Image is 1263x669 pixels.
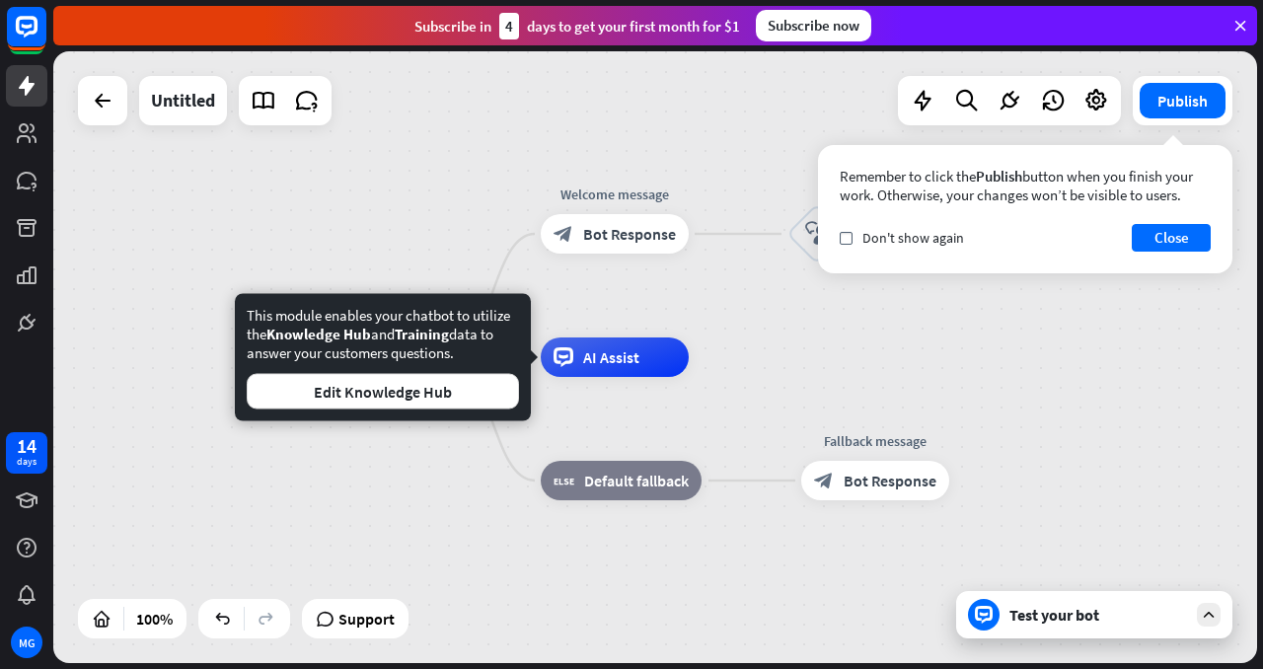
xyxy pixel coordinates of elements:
span: Default fallback [584,471,689,490]
div: Welcome message [526,185,704,204]
span: Support [338,603,395,634]
i: block_fallback [554,471,574,490]
div: 4 [499,13,519,39]
span: Training [395,325,449,343]
i: block_bot_response [554,224,573,244]
div: 14 [17,437,37,455]
div: days [17,455,37,469]
span: Knowledge Hub [266,325,371,343]
span: AI Assist [583,347,639,367]
i: block_user_input [805,222,829,246]
span: Publish [976,167,1022,186]
div: Subscribe now [756,10,871,41]
div: Untitled [151,76,215,125]
button: Publish [1140,83,1226,118]
span: Bot Response [583,224,676,244]
div: MG [11,627,42,658]
div: Test your bot [1009,605,1187,625]
button: Edit Knowledge Hub [247,374,519,409]
div: 100% [130,603,179,634]
button: Open LiveChat chat widget [16,8,75,67]
span: Bot Response [844,471,936,490]
span: Don't show again [862,229,964,247]
div: Fallback message [786,431,964,451]
div: Subscribe in days to get your first month for $1 [414,13,740,39]
i: block_bot_response [814,471,834,490]
div: Remember to click the button when you finish your work. Otherwise, your changes won’t be visible ... [840,167,1211,204]
button: Close [1132,224,1211,252]
div: This module enables your chatbot to utilize the and data to answer your customers questions. [247,306,519,409]
a: 14 days [6,432,47,474]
